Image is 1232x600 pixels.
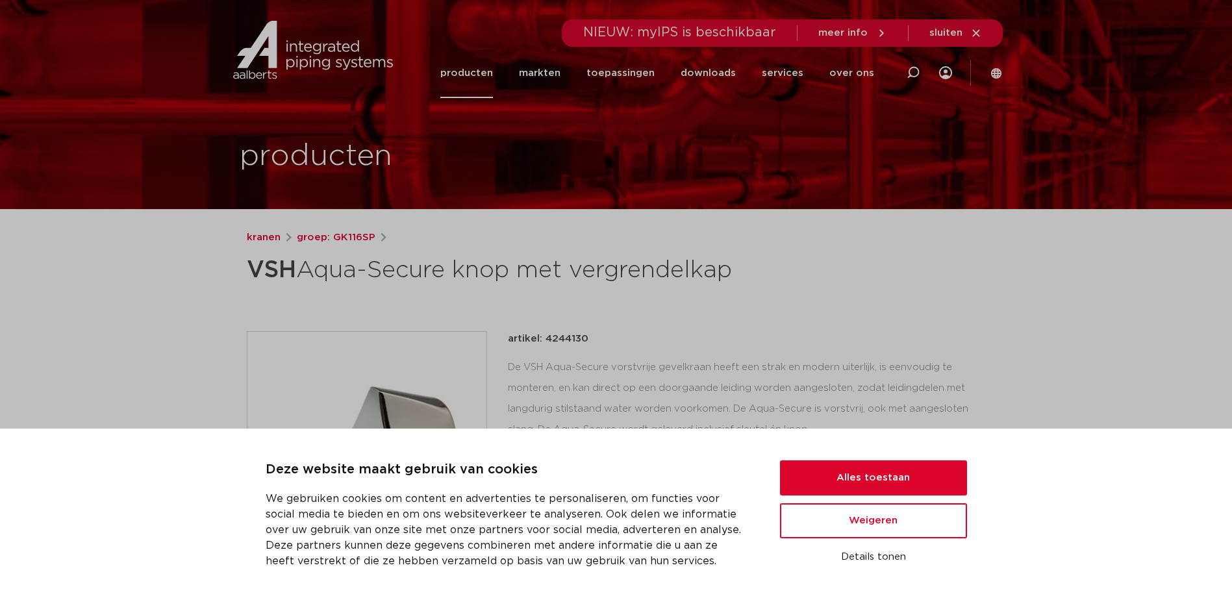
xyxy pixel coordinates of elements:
span: NIEUW: myIPS is beschikbaar [583,26,776,39]
div: De VSH Aqua-Secure vorstvrije gevelkraan heeft een strak en modern uiterlijk, is eenvoudig te mon... [508,357,986,487]
span: meer info [818,28,868,38]
p: We gebruiken cookies om content en advertenties te personaliseren, om functies voor social media ... [266,491,749,569]
a: over ons [829,48,874,98]
nav: Menu [440,48,874,98]
strong: VSH [247,258,296,282]
a: toepassingen [586,48,655,98]
a: downloads [681,48,736,98]
span: sluiten [929,28,962,38]
button: Weigeren [780,503,967,538]
button: Alles toestaan [780,460,967,495]
p: Deze website maakt gebruik van cookies [266,460,749,481]
a: markten [519,48,560,98]
p: artikel: 4244130 [508,331,588,347]
h1: producten [240,136,392,177]
img: Product Image for VSH Aqua-Secure knop met vergrendelkap [247,332,486,571]
a: producten [440,48,493,98]
a: meer info [818,27,887,39]
h1: Aqua-Secure knop met vergrendelkap [247,251,735,290]
a: groep: GK116SP [297,230,375,245]
a: kranen [247,230,281,245]
a: sluiten [929,27,982,39]
a: services [762,48,803,98]
button: Details tonen [780,546,967,568]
